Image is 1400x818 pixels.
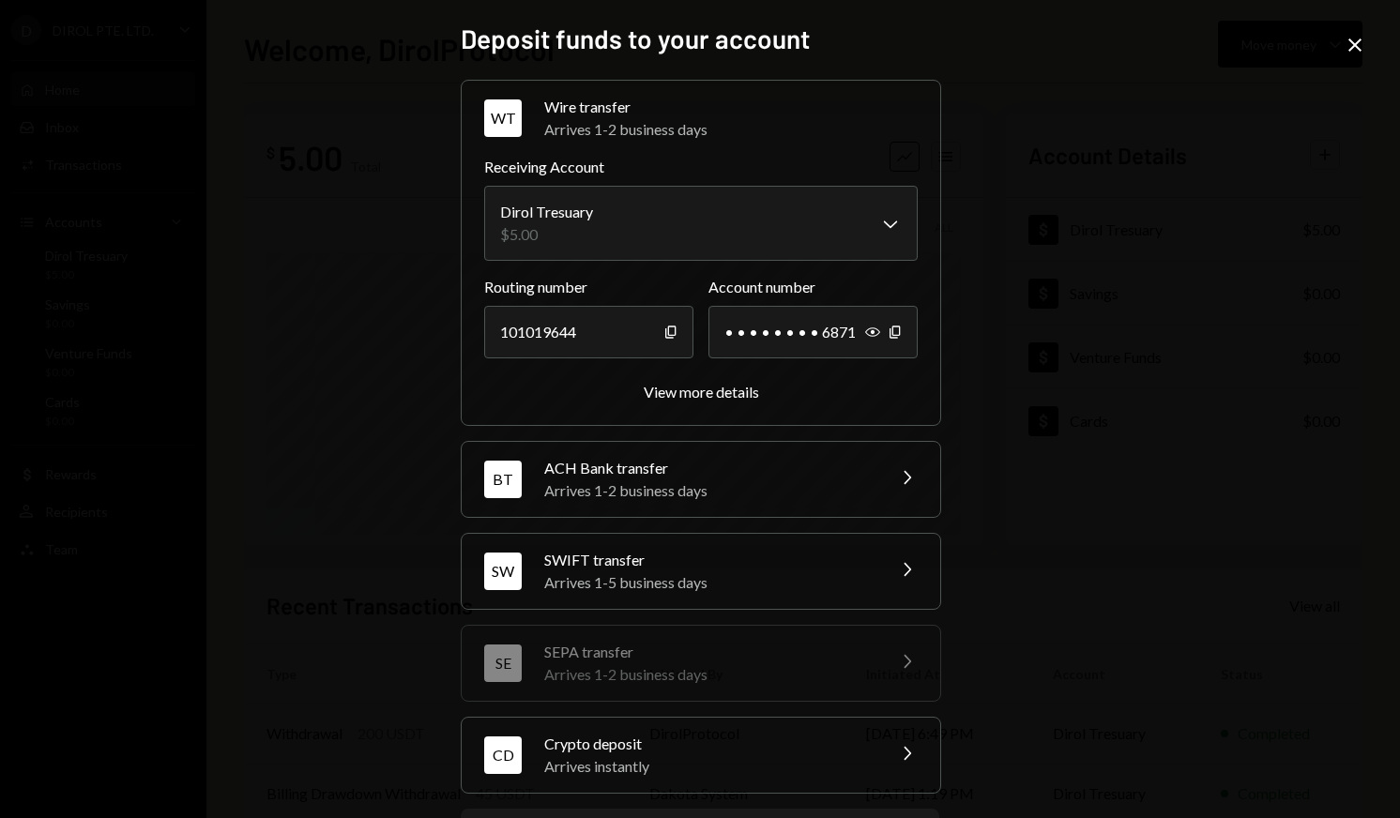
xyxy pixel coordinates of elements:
[708,306,918,358] div: • • • • • • • • 6871
[484,186,918,261] button: Receiving Account
[484,461,522,498] div: BT
[462,442,940,517] button: BTACH Bank transferArrives 1-2 business days
[544,549,873,571] div: SWIFT transfer
[644,383,759,402] button: View more details
[544,641,873,663] div: SEPA transfer
[484,276,693,298] label: Routing number
[544,733,873,755] div: Crypto deposit
[484,99,522,137] div: WT
[461,21,939,57] h2: Deposit funds to your account
[484,553,522,590] div: SW
[462,534,940,609] button: SWSWIFT transferArrives 1-5 business days
[544,96,918,118] div: Wire transfer
[484,156,918,178] label: Receiving Account
[644,383,759,401] div: View more details
[708,276,918,298] label: Account number
[544,118,918,141] div: Arrives 1-2 business days
[544,457,873,479] div: ACH Bank transfer
[484,736,522,774] div: CD
[484,306,693,358] div: 101019644
[544,479,873,502] div: Arrives 1-2 business days
[462,718,940,793] button: CDCrypto depositArrives instantly
[484,156,918,402] div: WTWire transferArrives 1-2 business days
[462,81,940,156] button: WTWire transferArrives 1-2 business days
[544,663,873,686] div: Arrives 1-2 business days
[462,626,940,701] button: SESEPA transferArrives 1-2 business days
[484,644,522,682] div: SE
[544,755,873,778] div: Arrives instantly
[544,571,873,594] div: Arrives 1-5 business days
